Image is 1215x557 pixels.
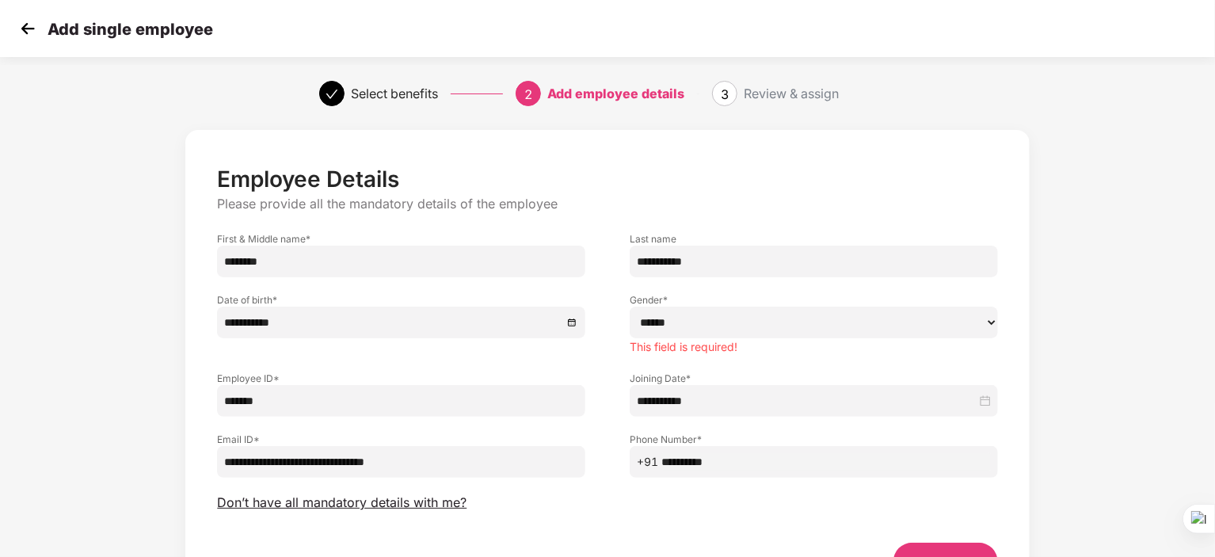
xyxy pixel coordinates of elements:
[547,81,684,106] div: Add employee details
[16,17,40,40] img: svg+xml;base64,PHN2ZyB4bWxucz0iaHR0cDovL3d3dy53My5vcmcvMjAwMC9zdmciIHdpZHRoPSIzMCIgaGVpZ2h0PSIzMC...
[630,232,998,246] label: Last name
[217,232,585,246] label: First & Middle name
[524,86,532,102] span: 2
[217,372,585,385] label: Employee ID
[630,433,998,446] label: Phone Number
[217,166,997,193] p: Employee Details
[217,293,585,307] label: Date of birth
[217,433,585,446] label: Email ID
[630,340,737,353] span: This field is required!
[351,81,438,106] div: Select benefits
[721,86,729,102] span: 3
[217,196,997,212] p: Please provide all the mandatory details of the employee
[217,494,467,511] span: Don’t have all mandatory details with me?
[630,293,998,307] label: Gender
[630,372,998,385] label: Joining Date
[744,81,839,106] div: Review & assign
[48,20,213,39] p: Add single employee
[326,88,338,101] span: check
[637,453,658,471] span: +91
[980,395,991,406] span: close-circle
[567,317,578,328] span: close-circle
